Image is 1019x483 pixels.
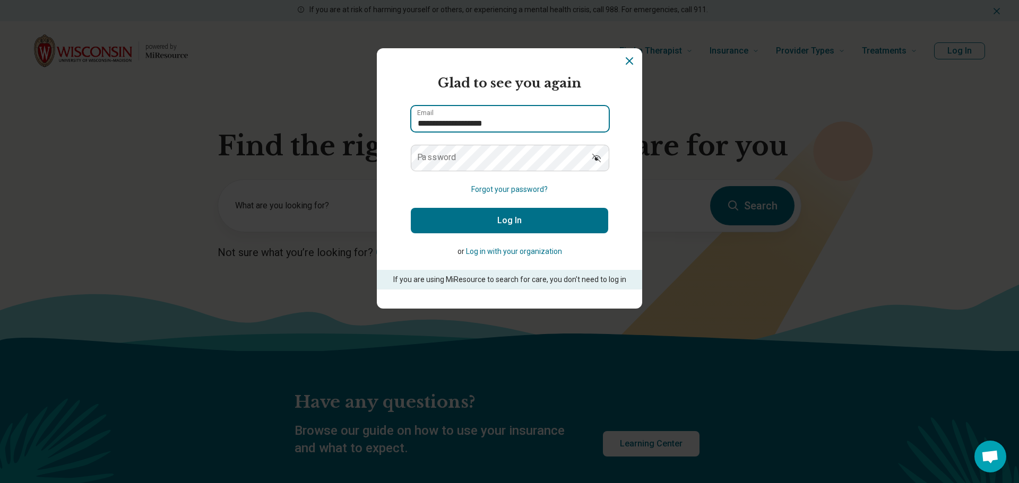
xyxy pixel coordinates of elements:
[377,48,642,309] section: Login Dialog
[411,74,608,93] h2: Glad to see you again
[411,246,608,257] p: or
[471,184,548,195] button: Forgot your password?
[466,246,562,257] button: Log in with your organization
[623,55,636,67] button: Dismiss
[585,145,608,170] button: Show password
[392,274,627,285] p: If you are using MiResource to search for care, you don’t need to log in
[417,153,456,162] label: Password
[417,110,434,116] label: Email
[411,208,608,233] button: Log In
